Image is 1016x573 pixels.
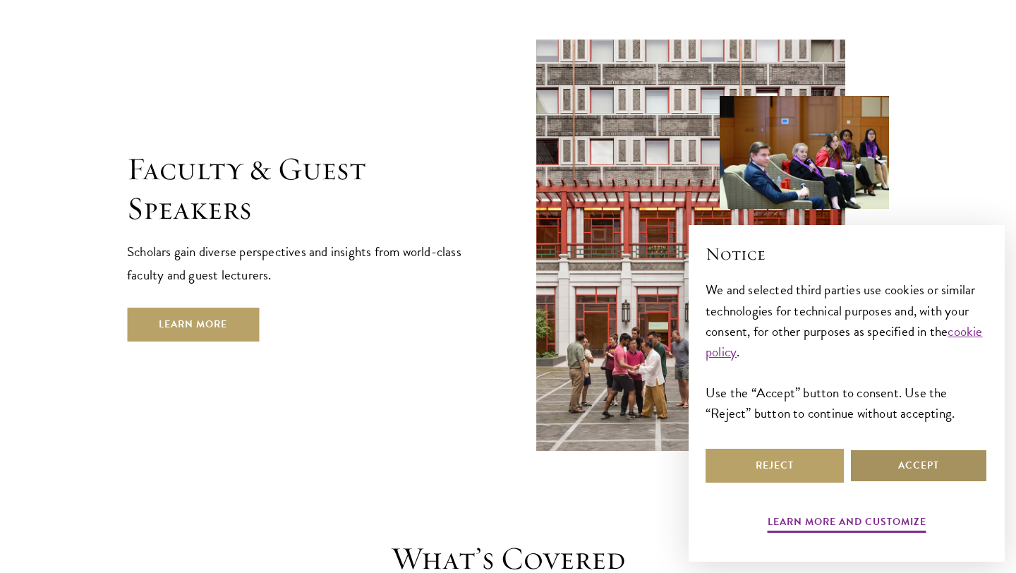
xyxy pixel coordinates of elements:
a: cookie policy [706,321,983,362]
button: Reject [706,449,844,483]
h2: Notice [706,242,988,266]
p: Scholars gain diverse perspectives and insights from world-class faculty and guest lecturers. [127,240,480,286]
a: Learn More [127,308,259,342]
button: Accept [849,449,988,483]
button: Learn more and customize [768,513,926,535]
div: We and selected third parties use cookies or similar technologies for technical purposes and, wit... [706,279,988,423]
h2: Faculty & Guest Speakers [127,150,480,229]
